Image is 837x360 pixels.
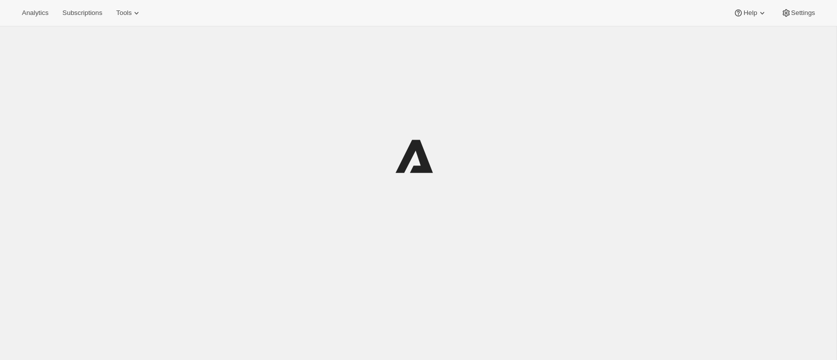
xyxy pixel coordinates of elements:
[775,6,821,20] button: Settings
[116,9,132,17] span: Tools
[727,6,773,20] button: Help
[62,9,102,17] span: Subscriptions
[16,6,54,20] button: Analytics
[56,6,108,20] button: Subscriptions
[22,9,48,17] span: Analytics
[110,6,147,20] button: Tools
[791,9,815,17] span: Settings
[743,9,757,17] span: Help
